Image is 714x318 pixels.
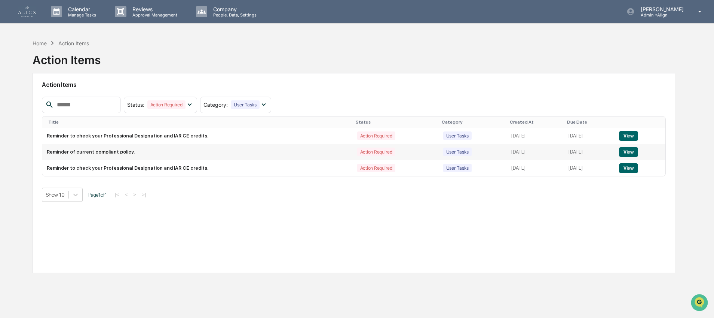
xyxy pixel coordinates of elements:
img: 1746055101610-c473b297-6a78-478c-a979-82029cc54cd1 [15,122,21,128]
div: Start new chat [34,57,123,65]
td: [DATE] [507,128,564,144]
span: • [62,102,65,108]
p: Reviews [126,6,181,12]
div: Action Required [357,164,395,172]
div: User Tasks [443,131,472,140]
a: Powered byPylon [53,185,91,191]
a: 🖐️Preclearance [4,150,51,164]
span: Page 1 of 1 [88,192,107,198]
a: View [619,165,638,171]
td: [DATE] [564,128,615,144]
div: We're available if you need us! [34,65,103,71]
td: [DATE] [564,144,615,160]
p: Calendar [62,6,100,12]
button: View [619,147,638,157]
div: Home [33,40,47,46]
div: User Tasks [443,164,472,172]
p: Company [207,6,260,12]
p: People, Data, Settings [207,12,260,18]
div: Category [442,119,504,125]
span: Pylon [74,186,91,191]
td: [DATE] [507,144,564,160]
button: Start new chat [127,60,136,69]
div: Action Required [357,148,395,156]
button: See all [116,82,136,91]
img: logo [18,6,36,17]
img: 1746055101610-c473b297-6a78-478c-a979-82029cc54cd1 [7,57,21,71]
div: Action Required [147,100,186,109]
img: Jack Rasmussen [7,95,19,107]
span: Preclearance [15,153,48,161]
h2: Action Items [42,81,666,88]
p: Manage Tasks [62,12,100,18]
div: Title [48,119,349,125]
button: View [619,131,638,141]
div: Past conversations [7,83,50,89]
button: < [123,191,130,198]
a: 🗄️Attestations [51,150,96,164]
span: Attestations [62,153,93,161]
td: [DATE] [564,160,615,176]
button: >| [140,191,148,198]
iframe: Open customer support [690,293,710,314]
div: Action Required [357,131,395,140]
p: [PERSON_NAME] [635,6,687,12]
button: > [131,191,138,198]
span: [PERSON_NAME] [23,122,61,128]
div: Action Items [58,40,89,46]
div: 🗄️ [54,154,60,160]
td: Reminder to check your Professional Designation and IAR CE credits. [42,160,352,176]
img: 8933085812038_c878075ebb4cc5468115_72.jpg [16,57,29,71]
p: Approval Management [126,12,181,18]
a: 🔎Data Lookup [4,164,50,178]
div: User Tasks [443,148,472,156]
td: Reminder of current compliant policy. [42,144,352,160]
p: How can we help? [7,16,136,28]
img: 1746055101610-c473b297-6a78-478c-a979-82029cc54cd1 [15,102,21,108]
div: 🖐️ [7,154,13,160]
button: View [619,163,638,173]
span: Data Lookup [15,167,47,175]
a: View [619,149,638,155]
div: User Tasks [231,100,260,109]
div: Due Date [567,119,612,125]
span: Status : [127,102,144,108]
img: Jack Rasmussen [7,115,19,127]
span: [PERSON_NAME] [23,102,61,108]
p: Admin • Align [635,12,687,18]
div: Status [356,119,436,125]
a: View [619,133,638,139]
div: Action Items [33,47,101,67]
td: Reminder to check your Professional Designation and IAR CE credits. [42,128,352,144]
button: |< [113,191,121,198]
span: [DATE] [66,102,82,108]
div: Created At [510,119,561,125]
span: [DATE] [66,122,82,128]
td: [DATE] [507,160,564,176]
div: 🔎 [7,168,13,174]
span: Category : [203,102,228,108]
span: • [62,122,65,128]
